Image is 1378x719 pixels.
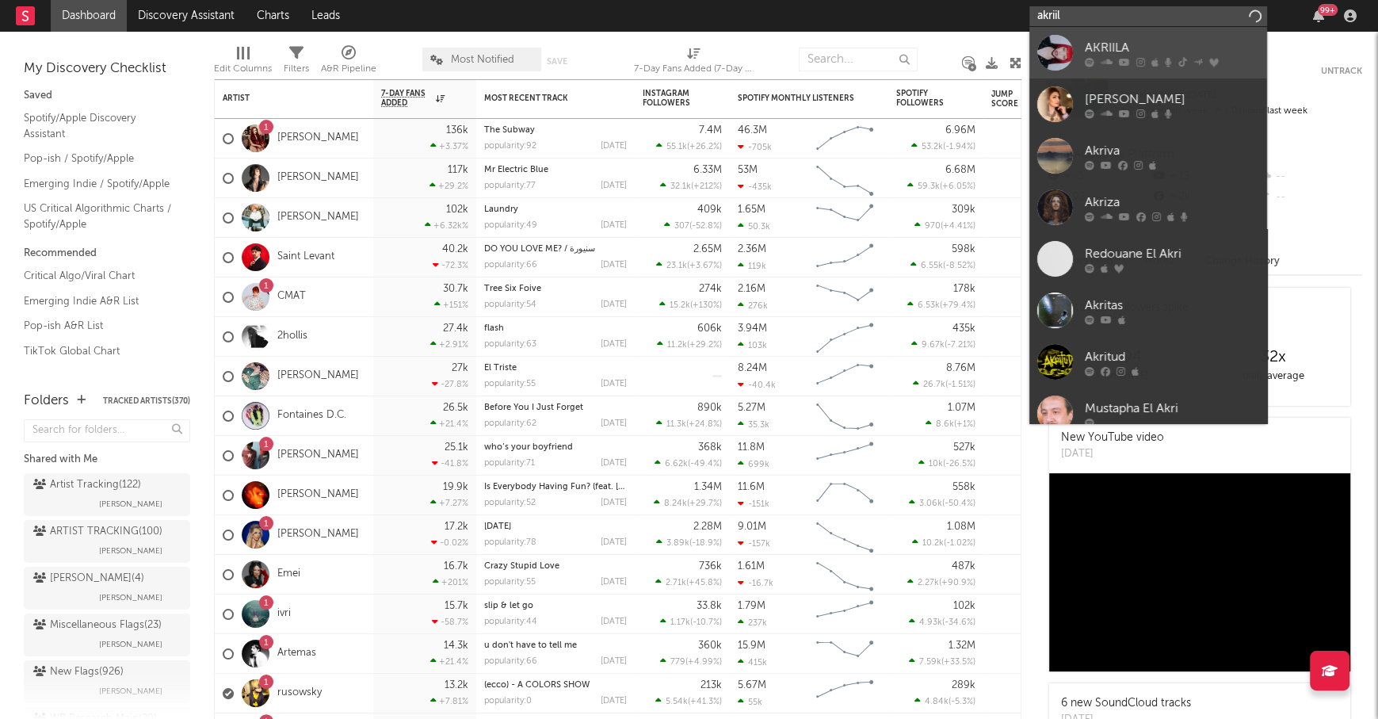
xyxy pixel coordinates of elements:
[277,488,359,502] a: [PERSON_NAME]
[1085,141,1259,160] div: Akriva
[24,109,174,142] a: Spotify/Apple Discovery Assistant
[484,142,536,151] div: popularity: 92
[1085,347,1259,366] div: Akritud
[942,182,973,191] span: +6.05 %
[1085,296,1259,315] div: Akritas
[738,419,769,430] div: 35.3k
[484,562,559,571] a: Crazy Stupid Love
[738,284,765,294] div: 2.16M
[443,482,468,492] div: 19.9k
[697,323,722,334] div: 606k
[991,208,1055,228] div: 58.7
[738,442,765,453] div: 11.8M
[601,142,627,151] div: [DATE]
[484,380,536,388] div: popularity: 55
[24,200,174,232] a: US Critical Algorithmic Charts / Spotify/Apple
[809,159,880,198] svg: Chart title
[99,541,162,560] span: [PERSON_NAME]
[484,483,627,491] div: Is Everybody Having Fun? (feat. rhys from the sticks) - bullet tooth Remix
[24,473,190,516] a: Artist Tracking(122)[PERSON_NAME]
[484,364,627,373] div: El Triste
[433,577,468,587] div: +201 %
[214,59,272,78] div: Edit Columns
[24,175,174,193] a: Emerging Indie / Spotify/Apple
[24,614,190,656] a: Miscellaneous Flags(23)[PERSON_NAME]
[655,577,722,587] div: ( )
[942,301,973,310] span: +79.4 %
[1061,446,1164,462] div: [DATE]
[1061,430,1164,446] div: New YouTube video
[484,443,627,452] div: who’s your boyfriend
[945,125,975,136] div: 6.96M
[484,538,536,547] div: popularity: 78
[484,499,536,507] div: popularity: 52
[223,94,342,103] div: Artist
[1029,27,1267,78] a: AKRIILA
[656,260,722,270] div: ( )
[738,244,766,254] div: 2.36M
[214,40,272,86] div: Edit Columns
[689,420,720,429] span: +24.8 %
[654,498,722,508] div: ( )
[991,526,1055,545] div: 68.9
[484,562,627,571] div: Crazy Stupid Love
[952,323,975,334] div: 435k
[738,125,767,136] div: 46.3M
[666,143,687,151] span: 55.1k
[277,251,334,264] a: Saint Levant
[991,248,1055,267] div: 78.8
[277,330,307,343] a: 2hollis
[699,284,722,294] div: 274k
[484,522,511,531] a: [DATE]
[452,363,468,373] div: 27k
[432,379,468,389] div: -27.8 %
[936,420,954,429] span: 8.6k
[926,419,975,429] div: ( )
[24,419,190,442] input: Search for folders...
[991,367,1055,386] div: 50.4
[1313,10,1324,22] button: 99+
[381,89,432,108] span: 7-Day Fans Added
[432,458,468,468] div: -41.8 %
[914,220,975,231] div: ( )
[1321,63,1362,79] button: Untrack
[809,357,880,396] svg: Chart title
[909,498,975,508] div: ( )
[799,48,918,71] input: Search...
[446,125,468,136] div: 136k
[991,407,1055,426] div: 65.5
[484,166,548,174] a: Mr Electric Blue
[484,126,535,135] a: The Subway
[33,522,162,541] div: ARTIST TRACKING ( 100 )
[634,59,753,78] div: 7-Day Fans Added (7-Day Fans Added)
[738,221,770,231] div: 50.3k
[601,459,627,468] div: [DATE]
[910,260,975,270] div: ( )
[431,537,468,548] div: -0.02 %
[1085,90,1259,109] div: [PERSON_NAME]
[24,267,174,285] a: Critical Algo/Viral Chart
[922,539,944,548] span: 10.2k
[24,59,190,78] div: My Discovery Checklist
[1029,182,1267,233] a: Akriza
[991,486,1055,505] div: 71.6
[896,89,952,108] div: Spotify Followers
[693,182,720,191] span: +212 %
[738,205,765,215] div: 1.65M
[947,341,973,350] span: -7.21 %
[738,522,766,532] div: 9.01M
[929,460,943,468] span: 10k
[918,301,940,310] span: 6.53k
[689,499,720,508] span: +29.7 %
[991,90,1031,109] div: Jump Score
[24,86,190,105] div: Saved
[738,538,770,549] div: -157k
[277,568,300,581] a: Emei
[693,244,722,254] div: 2.65M
[484,681,590,690] a: (ecco) - A COLORS SHOW
[738,363,767,373] div: 8.24M
[921,262,943,270] span: 6.55k
[666,262,687,270] span: 23.1k
[24,317,174,335] a: Pop-ish A&R List
[945,165,975,175] div: 6.68M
